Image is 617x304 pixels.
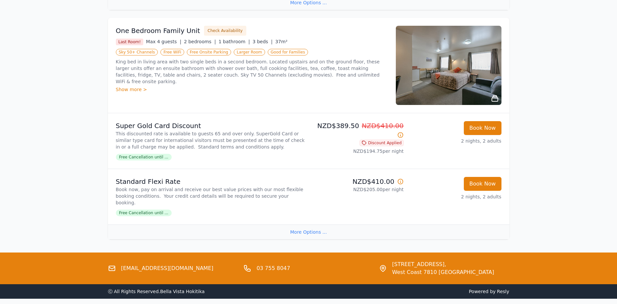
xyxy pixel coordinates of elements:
button: Book Now [464,177,501,191]
p: NZD$410.00 [311,177,404,186]
span: NZD$410.00 [362,122,404,130]
p: NZD$389.50 [311,121,404,140]
p: Standard Flexi Rate [116,177,306,186]
p: King bed in living area with two single beds in a second bedroom. Located upstairs and on the gro... [116,58,388,85]
span: Good for Families [268,49,308,55]
a: 03 755 8047 [257,264,290,272]
p: Super Gold Card Discount [116,121,306,130]
span: West Coast 7810 [GEOGRAPHIC_DATA] [392,268,494,276]
span: Sky 50+ Channels [116,49,158,55]
button: Book Now [464,121,501,135]
span: 2 bedrooms | [184,39,216,44]
span: ⓒ All Rights Reserved. Bella Vista Hokitika [108,289,205,294]
span: Free WiFi [160,49,184,55]
button: Check Availability [204,26,246,36]
p: NZD$205.00 per night [311,186,404,193]
h3: One Bedroom Family Unit [116,26,200,35]
p: NZD$194.75 per night [311,148,404,154]
span: Max 4 guests | [146,39,181,44]
span: Last Room! [116,39,144,45]
div: More Options ... [108,224,509,239]
span: Larger Room [234,49,265,55]
p: 2 nights, 2 adults [409,138,501,144]
div: Show more > [116,86,388,93]
span: 1 bathroom | [219,39,250,44]
span: Free Cancellation until ... [116,154,172,160]
span: Free Onsite Parking [187,49,231,55]
span: Powered by [311,288,509,295]
p: This discounted rate is available to guests 65 and over only. SuperGold Card or similar type card... [116,130,306,150]
span: Discount Applied [360,140,404,146]
span: 37m² [275,39,288,44]
p: 2 nights, 2 adults [409,193,501,200]
a: Resly [497,289,509,294]
span: Free Cancellation until ... [116,210,172,216]
p: Book now, pay on arrival and receive our best value prices with our most flexible booking conditi... [116,186,306,206]
span: [STREET_ADDRESS], [392,260,494,268]
span: 3 beds | [253,39,273,44]
a: [EMAIL_ADDRESS][DOMAIN_NAME] [121,264,214,272]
